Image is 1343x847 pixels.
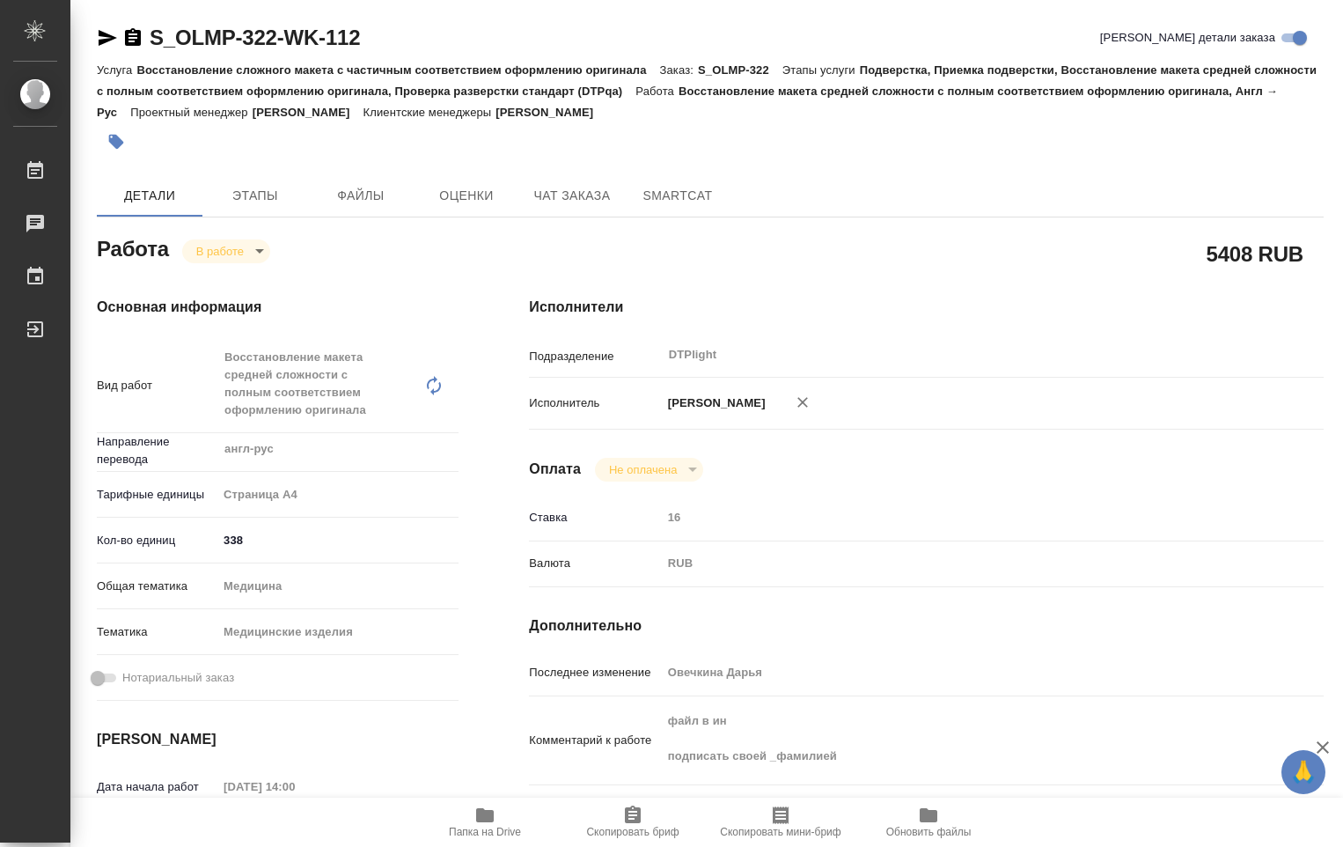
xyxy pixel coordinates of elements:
[586,826,679,838] span: Скопировать бриф
[635,85,679,98] p: Работа
[529,555,661,572] p: Валюта
[529,394,661,412] p: Исполнитель
[529,664,661,681] p: Последнее изменение
[662,795,1258,825] textarea: /Clients/Olimpus Rus/Orders/S_OLMP-322/DTP/S_OLMP-322-WK-112
[424,185,509,207] span: Оценки
[662,706,1258,771] textarea: файл в ин подписать своей _фамилией
[253,106,363,119] p: [PERSON_NAME]
[783,383,822,422] button: Удалить исполнителя
[97,63,136,77] p: Услуга
[363,106,496,119] p: Клиентские менеджеры
[97,297,459,318] h4: Основная информация
[97,729,459,750] h4: [PERSON_NAME]
[130,106,252,119] p: Проектный менеджер
[150,26,360,49] a: S_OLMP-322-WK-112
[529,459,581,480] h4: Оплата
[1288,754,1318,791] span: 🙏
[217,571,459,601] div: Медицина
[529,732,661,749] p: Комментарий к работе
[529,348,661,365] p: Подразделение
[495,106,606,119] p: [PERSON_NAME]
[97,27,118,48] button: Скопировать ссылку для ЯМессенджера
[662,394,766,412] p: [PERSON_NAME]
[136,63,659,77] p: Восстановление сложного макета с частичным соответствием оформлению оригинала
[217,527,459,553] input: ✎ Введи что-нибудь
[411,798,559,847] button: Папка на Drive
[635,185,720,207] span: SmartCat
[720,826,840,838] span: Скопировать мини-бриф
[97,778,217,796] p: Дата начала работ
[122,669,234,687] span: Нотариальный заказ
[107,185,192,207] span: Детали
[213,185,297,207] span: Этапы
[782,63,860,77] p: Этапы услуги
[662,549,1258,578] div: RUB
[530,185,614,207] span: Чат заказа
[604,462,682,477] button: Не оплачена
[1207,239,1303,269] h2: 5408 RUB
[97,85,1278,119] p: Восстановление макета средней сложности с полным соответствием оформлению оригинала, Англ → Рус
[662,505,1258,530] input: Пустое поле
[97,578,217,595] p: Общая тематика
[97,486,217,504] p: Тарифные единицы
[191,244,249,259] button: В работе
[855,798,1002,847] button: Обновить файлы
[217,480,459,510] div: Страница А4
[97,433,217,468] p: Направление перевода
[97,623,217,641] p: Тематика
[698,63,782,77] p: S_OLMP-322
[1100,29,1275,47] span: [PERSON_NAME] детали заказа
[217,774,371,799] input: Пустое поле
[449,826,521,838] span: Папка на Drive
[97,377,217,394] p: Вид работ
[559,798,707,847] button: Скопировать бриф
[595,458,703,482] div: В работе
[662,659,1258,685] input: Пустое поле
[660,63,698,77] p: Заказ:
[529,297,1324,318] h4: Исполнители
[1281,750,1325,794] button: 🙏
[97,122,136,161] button: Добавить тэг
[122,27,143,48] button: Скопировать ссылку
[886,826,972,838] span: Обновить файлы
[182,239,270,263] div: В работе
[707,798,855,847] button: Скопировать мини-бриф
[97,232,169,263] h2: Работа
[529,509,661,527] p: Ставка
[217,617,459,647] div: Медицинские изделия
[97,532,217,549] p: Кол-во единиц
[529,615,1324,637] h4: Дополнительно
[319,185,403,207] span: Файлы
